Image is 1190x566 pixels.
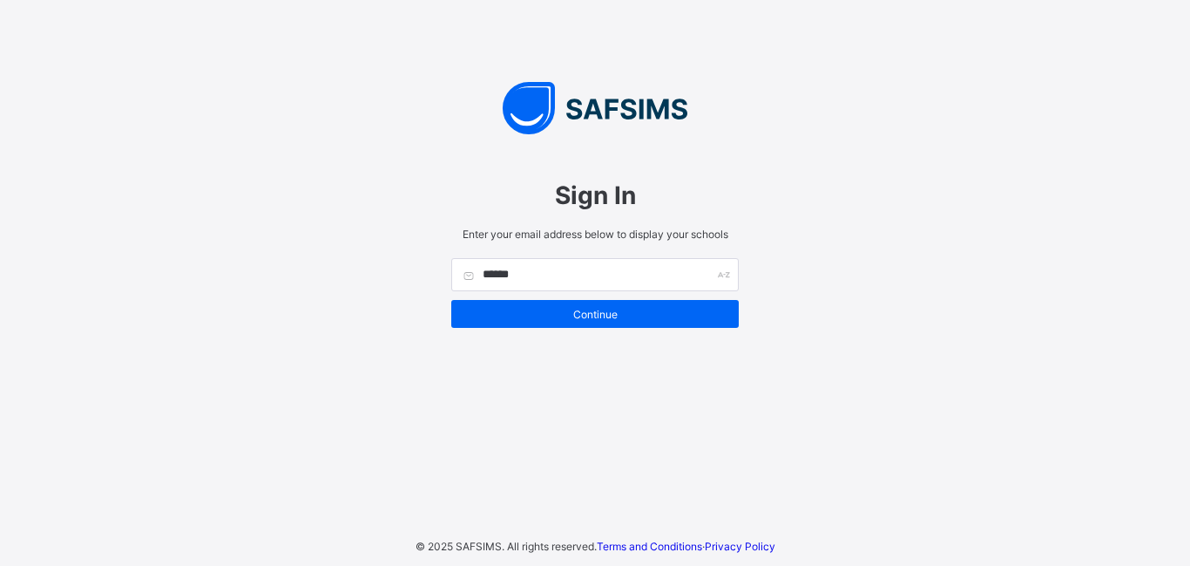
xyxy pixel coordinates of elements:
[464,308,726,321] span: Continue
[434,82,756,134] img: SAFSIMS Logo
[597,540,702,553] a: Terms and Conditions
[451,228,739,241] span: Enter your email address below to display your schools
[597,540,775,553] span: ·
[451,181,739,210] span: Sign In
[705,540,775,553] a: Privacy Policy
[416,540,597,553] span: © 2025 SAFSIMS. All rights reserved.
